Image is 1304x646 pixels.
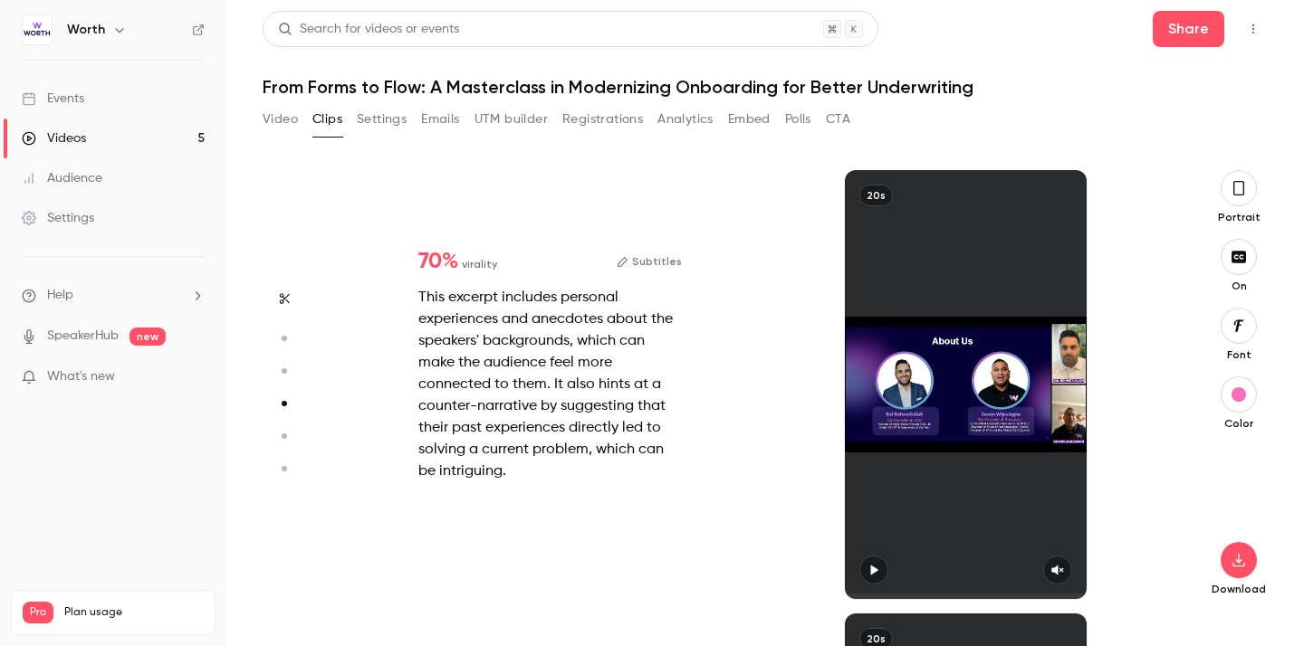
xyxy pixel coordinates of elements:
div: Audience [22,169,102,187]
button: Share [1153,11,1224,47]
h6: Worth [67,21,105,39]
p: Portrait [1210,210,1268,224]
p: Color [1210,416,1268,431]
p: On [1210,279,1268,293]
img: Worth [23,15,52,44]
span: 70 % [418,251,458,272]
h1: From Forms to Flow: A Masterclass in Modernizing Onboarding for Better Underwriting [263,76,1268,98]
button: Embed [728,105,771,134]
p: Download [1210,582,1268,596]
span: What's new [47,367,115,386]
div: Search for videos or events [278,20,459,39]
div: Videos [22,129,86,147]
span: Plan usage [64,605,204,620]
span: Pro [23,602,53,623]
a: SpeakerHub [47,327,119,346]
li: help-dropdown-opener [22,286,205,305]
button: Emails [421,105,459,134]
button: Registrations [562,105,643,134]
span: virality [462,256,497,272]
iframe: Noticeable Trigger [183,369,205,385]
span: Help [47,286,73,305]
div: Settings [22,209,94,227]
div: This excerpt includes personal experiences and anecdotes about the speakers' backgrounds, which c... [418,287,682,482]
button: Video [263,105,298,134]
button: Settings [357,105,407,134]
button: Polls [785,105,811,134]
button: Analytics [657,105,714,134]
div: Events [22,90,84,108]
p: Font [1210,347,1268,362]
button: UTM builder [475,105,548,134]
button: CTA [826,105,850,134]
span: new [129,328,166,346]
button: Top Bar Actions [1239,14,1268,43]
button: Subtitles [617,251,682,272]
button: Clips [312,105,342,134]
